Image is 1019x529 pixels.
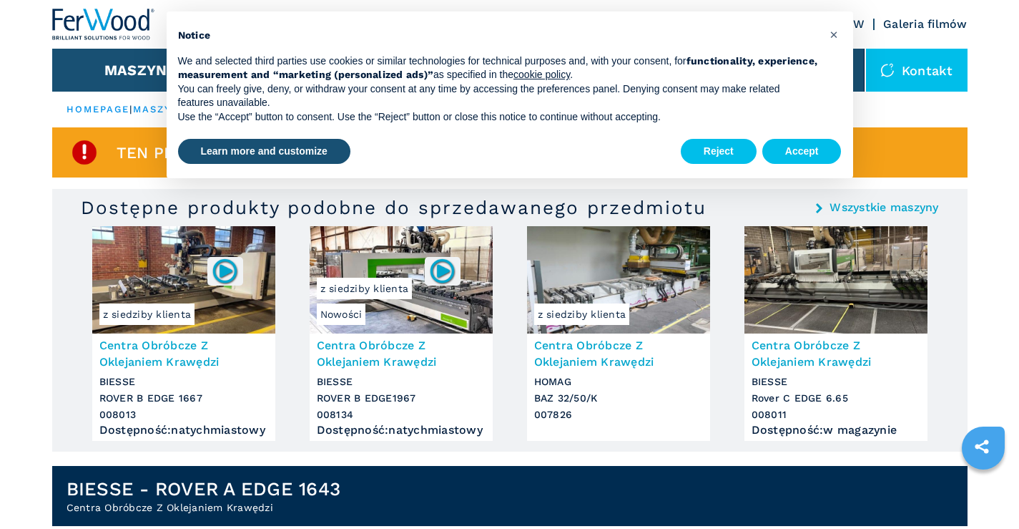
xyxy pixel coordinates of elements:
span: Nowości [317,304,366,325]
a: Centra Obróbcze Z Oklejaniem Krawędzi BIESSE Rover C EDGE 6.65Centra Obróbcze Z Oklejaniem Krawęd... [744,226,927,441]
h3: BIESSE Rover C EDGE 6.65 008011 [752,374,920,423]
p: Use the “Accept” button to consent. Use the “Reject” button or close this notice to continue with... [178,110,819,125]
img: 008013 [211,257,239,285]
p: We and selected third parties use cookies or similar technologies for technical purposes and, wit... [178,54,819,82]
a: Galeria filmów [883,17,968,31]
img: Ferwood [52,9,155,40]
span: z siedziby klienta [317,278,413,299]
a: Centra Obróbcze Z Oklejaniem Krawędzi BIESSE ROVER B EDGE 1667z siedziby klienta008013Centra Obró... [92,226,275,441]
span: z siedziby klienta [99,304,195,325]
img: Centra Obróbcze Z Oklejaniem Krawędzi BIESSE ROVER B EDGE 1667 [92,226,275,334]
a: maszyny [133,104,188,115]
a: Wszystkie maszyny [830,202,938,213]
button: Accept [762,139,842,165]
h1: BIESSE - ROVER A EDGE 1643 [67,477,341,500]
img: SoldProduct [70,138,99,167]
a: Centra Obróbcze Z Oklejaniem Krawędzi HOMAG BAZ 32/50/Kz siedziby klientaCentra Obróbcze Z Okleja... [527,226,710,441]
p: You can freely give, deny, or withdraw your consent at any time by accessing the preferences pane... [178,82,819,110]
h3: BIESSE ROVER B EDGE1967 008134 [317,374,486,423]
button: Close this notice [823,23,846,46]
h3: Centra Obróbcze Z Oklejaniem Krawędzi [99,337,268,370]
div: Dostępność : natychmiastowy [99,427,268,434]
div: Dostępność : w magazynie [752,427,920,434]
div: Dostępność : natychmiastowy [317,427,486,434]
h2: Notice [178,29,819,43]
img: Kontakt [880,63,895,77]
img: Centra Obróbcze Z Oklejaniem Krawędzi HOMAG BAZ 32/50/K [527,226,710,334]
span: Ten przedmiot jest już sprzedany [117,145,426,161]
h2: Centra Obróbcze Z Oklejaniem Krawędzi [67,500,341,515]
a: sharethis [964,429,1000,465]
button: Reject [681,139,757,165]
iframe: Chat [958,465,1008,518]
h3: Centra Obróbcze Z Oklejaniem Krawędzi [534,337,703,370]
button: Maszyny [104,62,177,79]
button: Learn more and customize [178,139,350,165]
div: Kontakt [866,49,968,92]
a: Centra Obróbcze Z Oklejaniem Krawędzi BIESSE ROVER B EDGE1967Nowościz siedziby klienta008134Centr... [310,226,493,441]
strong: functionality, experience, measurement and “marketing (personalized ads)” [178,55,818,81]
a: HOMEPAGE [67,104,130,115]
h3: Dostępne produkty podobne do sprzedawanego przedmiotu [81,196,707,219]
h3: Centra Obróbcze Z Oklejaniem Krawędzi [317,337,486,370]
span: z siedziby klienta [534,304,630,325]
h3: Centra Obróbcze Z Oklejaniem Krawędzi [752,337,920,370]
span: | [129,104,132,115]
span: × [830,26,838,43]
a: cookie policy [513,69,570,80]
img: 008134 [428,257,456,285]
h3: HOMAG BAZ 32/50/K 007826 [534,374,703,423]
h3: BIESSE ROVER B EDGE 1667 008013 [99,374,268,423]
img: Centra Obróbcze Z Oklejaniem Krawędzi BIESSE Rover C EDGE 6.65 [744,226,927,334]
img: Centra Obróbcze Z Oklejaniem Krawędzi BIESSE ROVER B EDGE1967 [310,226,493,334]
